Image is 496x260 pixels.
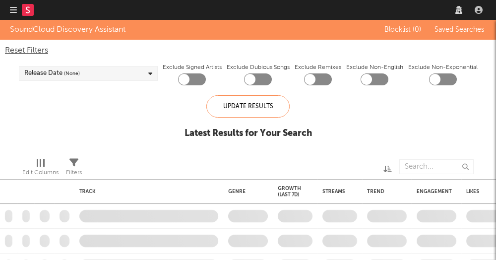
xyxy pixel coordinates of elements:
span: ( 0 ) [413,26,421,33]
span: (None) [64,67,80,79]
label: Exclude Non-Exponential [408,62,478,73]
div: Edit Columns [22,154,59,183]
div: Genre [228,189,253,195]
label: Exclude Signed Artists [163,62,222,73]
label: Exclude Dubious Songs [227,62,290,73]
div: Growth (last 7d) [278,186,301,197]
button: Saved Searches [432,26,486,34]
div: Latest Results for Your Search [185,128,312,139]
div: Reset Filters [5,45,491,57]
div: Track [79,189,213,195]
label: Exclude Non-English [346,62,403,73]
div: Trend [367,189,402,195]
div: Engagement [417,189,452,195]
label: Exclude Remixes [295,62,341,73]
div: SoundCloud Discovery Assistant [10,24,125,36]
span: Blocklist [384,26,421,33]
div: Filters [66,167,82,179]
span: Saved Searches [434,26,486,33]
div: Update Results [206,95,290,118]
div: Edit Columns [22,167,59,179]
div: Streams [322,189,345,195]
input: Search... [399,159,474,174]
div: Filters [66,154,82,183]
div: Likes [466,189,486,195]
div: Release Date [24,67,80,79]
